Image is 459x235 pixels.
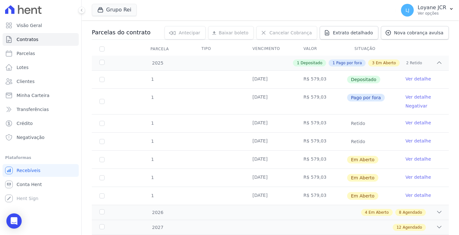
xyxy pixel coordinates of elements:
td: R$ 579,03 [296,151,347,169]
a: Conta Hent [3,178,79,191]
td: R$ 579,03 [296,133,347,150]
a: Minha Carteira [3,89,79,102]
span: 1 [150,77,154,82]
td: [DATE] [245,187,296,205]
a: Ver detalhe [405,94,431,100]
td: [DATE] [245,169,296,187]
span: Em Aberto [347,192,378,200]
span: Em Aberto [376,60,396,66]
div: Open Intercom Messenger [6,213,22,229]
th: Valor [296,42,347,56]
td: [DATE] [245,151,296,169]
a: Crédito [3,117,79,130]
input: Só é possível selecionar pagamentos em aberto [99,77,105,82]
div: Parcela [143,43,177,55]
span: Pago por fora [347,94,385,101]
span: 1 [150,121,154,126]
td: [DATE] [245,89,296,114]
button: Grupo Rei [92,4,137,16]
span: Em Aberto [347,156,378,163]
span: Em Aberto [347,174,378,182]
a: Lotes [3,61,79,74]
span: 1 [150,95,154,100]
p: Loyane JCR [418,4,446,11]
button: LJ Loyane JCR Ver opções [396,1,459,19]
span: Extrato detalhado [333,30,373,36]
td: R$ 579,03 [296,89,347,114]
input: Só é possível selecionar pagamentos em aberto [99,139,105,144]
span: Lotes [17,64,29,71]
span: Agendado [403,225,422,230]
span: 1 [297,60,299,66]
span: 1 [150,157,154,162]
td: R$ 579,03 [296,169,347,187]
div: Plataformas [5,154,76,162]
span: Crédito [17,120,33,127]
td: R$ 579,03 [296,114,347,132]
span: Parcelas [17,50,35,57]
td: [DATE] [245,71,296,88]
span: Visão Geral [17,22,42,29]
span: Clientes [17,78,34,85]
a: Ver detalhe [405,156,431,162]
span: 1 [332,60,335,66]
span: 1 [150,139,154,144]
span: Agendado [403,210,422,215]
span: 1 [150,193,154,198]
span: Transferências [17,106,49,113]
a: Nova cobrança avulsa [381,26,449,39]
a: Negativação [3,131,79,144]
span: Depositado [301,60,322,66]
td: [DATE] [245,114,296,132]
a: Contratos [3,33,79,46]
span: Nova cobrança avulsa [394,30,443,36]
th: Vencimento [245,42,296,56]
a: Visão Geral [3,19,79,32]
span: Retido [347,138,369,145]
span: LJ [405,8,409,12]
td: R$ 579,03 [296,187,347,205]
span: Negativação [17,134,45,141]
td: [DATE] [245,133,296,150]
span: Contratos [17,36,38,43]
td: R$ 579,03 [296,71,347,88]
span: Recebíveis [17,167,40,174]
input: Só é possível selecionar pagamentos em aberto [99,121,105,126]
a: Ver detalhe [405,138,431,144]
a: Clientes [3,75,79,88]
span: Em Aberto [368,210,389,215]
span: 3 [372,60,375,66]
span: 12 [397,225,401,230]
input: default [99,175,105,180]
span: 4 [365,210,368,215]
a: Parcelas [3,47,79,60]
a: Ver detalhe [405,120,431,126]
a: Ver detalhe [405,76,431,82]
span: Minha Carteira [17,92,49,99]
a: Transferências [3,103,79,116]
a: Negativar [405,103,427,108]
span: 2 [406,60,409,66]
p: Ver opções [418,11,446,16]
span: Conta Hent [17,181,42,188]
a: Ver detalhe [405,192,431,198]
th: Situação [347,42,398,56]
h3: Parcelas do contrato [92,29,150,36]
span: 1 [150,175,154,180]
span: Retido [410,60,422,66]
input: default [99,157,105,162]
a: Ver detalhe [405,174,431,180]
span: Pago por fora [336,60,362,66]
th: Tipo [194,42,245,56]
a: Extrato detalhado [320,26,378,39]
span: Depositado [347,76,380,83]
span: 8 [399,210,402,215]
input: Só é possível selecionar pagamentos em aberto [99,99,105,104]
input: default [99,193,105,198]
a: Recebíveis [3,164,79,177]
span: Retido [347,120,369,127]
